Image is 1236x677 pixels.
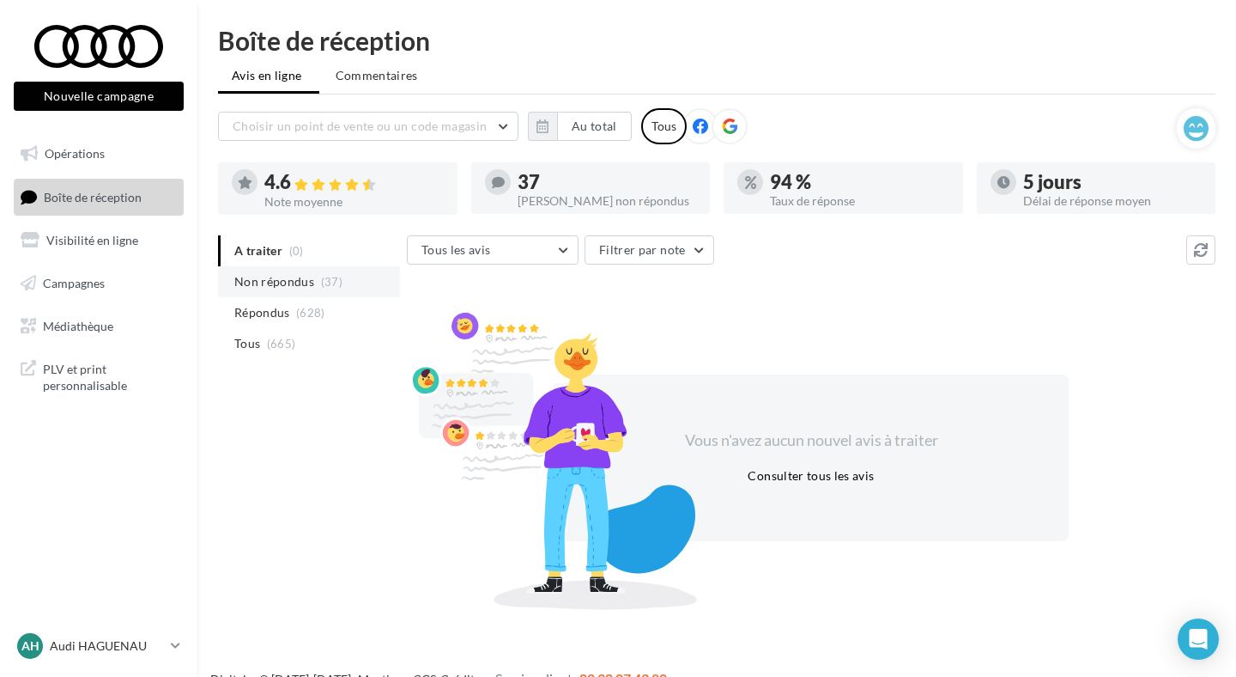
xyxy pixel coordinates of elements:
span: Médiathèque [43,318,113,332]
span: Tous les avis [421,242,491,257]
div: 94 % [770,173,949,192]
span: (628) [296,306,325,320]
div: [PERSON_NAME] non répondus [518,195,697,207]
div: Taux de réponse [770,195,949,207]
div: Open Intercom Messenger [1178,619,1219,660]
div: Note moyenne [264,196,444,208]
a: AH Audi HAGUENAU [14,630,184,662]
span: Visibilité en ligne [46,233,138,247]
a: Visibilité en ligne [10,223,187,259]
button: Consulter tous les avis [741,466,881,486]
div: 5 jours [1023,173,1203,192]
a: PLV et print personnalisable [10,351,187,401]
span: Non répondus [234,273,314,290]
div: Délai de réponse moyen [1023,195,1203,207]
p: Audi HAGUENAU [50,637,164,655]
button: Au total [528,112,632,141]
a: Boîte de réception [10,179,187,216]
a: Opérations [10,136,187,172]
span: Commentaires [336,68,418,82]
button: Filtrer par note [585,235,714,265]
span: Tous [234,335,260,352]
span: PLV et print personnalisable [43,357,177,394]
span: Opérations [45,146,105,161]
button: Tous les avis [407,235,579,265]
span: (665) [267,337,296,351]
span: AH [21,637,39,655]
span: (37) [321,275,342,289]
span: Boîte de réception [44,189,142,204]
div: 37 [518,173,697,192]
span: Répondus [234,304,290,321]
span: Choisir un point de vente ou un code magasin [233,119,487,133]
a: Médiathèque [10,308,187,345]
a: Campagnes [10,265,187,302]
div: Tous [641,108,687,144]
div: 4.6 [264,173,444,192]
button: Nouvelle campagne [14,82,184,111]
div: Vous n'avez aucun nouvel avis à traiter [663,430,959,452]
span: Campagnes [43,276,105,290]
button: Au total [557,112,632,141]
div: Boîte de réception [218,27,1215,53]
button: Choisir un point de vente ou un code magasin [218,112,518,141]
